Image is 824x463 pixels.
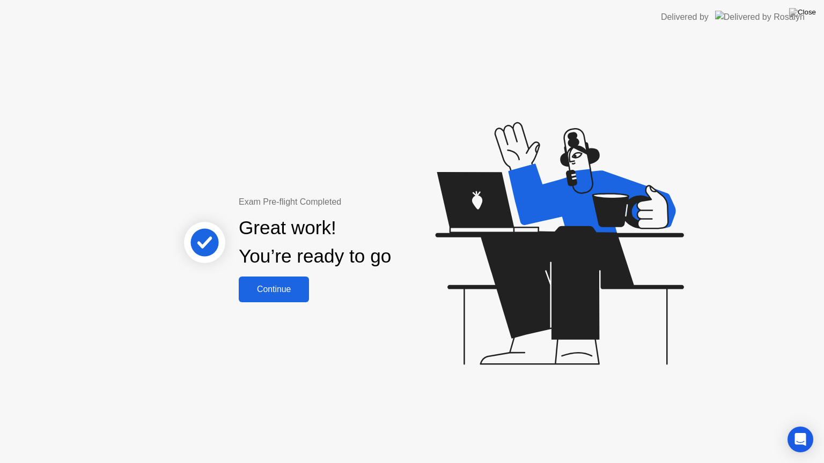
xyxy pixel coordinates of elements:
[715,11,805,23] img: Delivered by Rosalyn
[239,214,391,271] div: Great work! You’re ready to go
[789,8,816,17] img: Close
[242,285,306,294] div: Continue
[661,11,709,24] div: Delivered by
[239,196,460,208] div: Exam Pre-flight Completed
[239,277,309,302] button: Continue
[788,427,813,452] div: Open Intercom Messenger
